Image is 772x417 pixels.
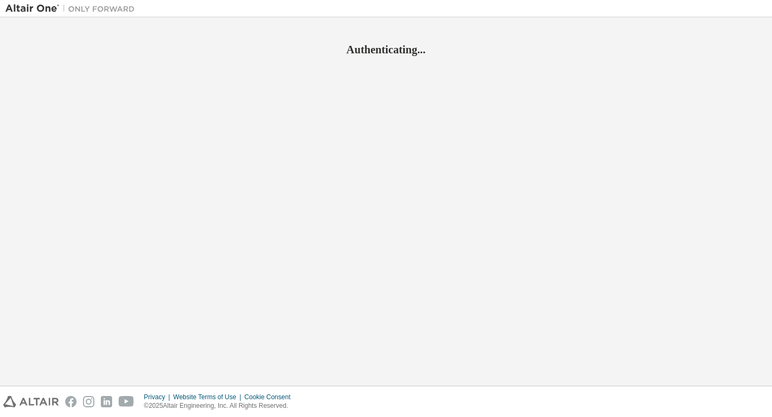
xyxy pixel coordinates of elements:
img: facebook.svg [65,396,77,407]
img: instagram.svg [83,396,94,407]
img: altair_logo.svg [3,396,59,407]
p: © 2025 Altair Engineering, Inc. All Rights Reserved. [144,401,297,411]
div: Website Terms of Use [173,393,244,401]
div: Cookie Consent [244,393,297,401]
img: linkedin.svg [101,396,112,407]
img: Altair One [5,3,140,14]
img: youtube.svg [119,396,134,407]
h2: Authenticating... [5,43,767,57]
div: Privacy [144,393,173,401]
